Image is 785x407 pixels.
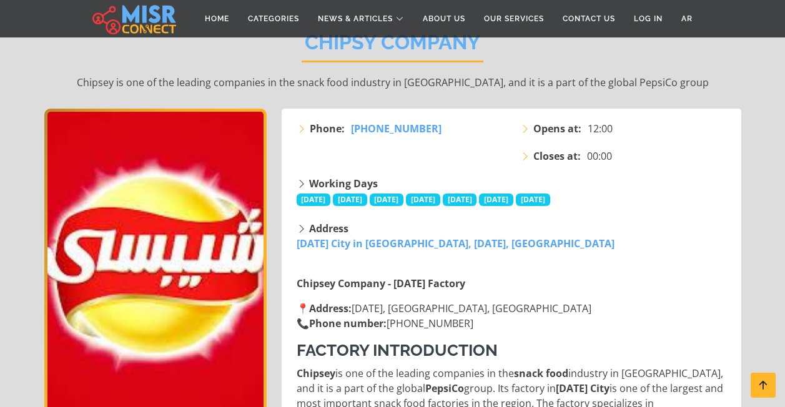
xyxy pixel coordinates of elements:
p: 📍 [DATE], [GEOGRAPHIC_DATA], [GEOGRAPHIC_DATA] 📞 [PHONE_NUMBER] [297,301,729,331]
strong: PepsiCo [425,381,464,395]
span: 00:00 [587,149,612,164]
strong: Chipsey [297,366,335,380]
span: [DATE] [479,194,513,206]
a: Our Services [475,7,553,31]
a: Log in [625,7,672,31]
strong: [DATE] City [556,381,610,395]
span: [DATE] [516,194,550,206]
h2: Chipsy Company [302,31,483,62]
a: [DATE] City in [GEOGRAPHIC_DATA], [DATE], [GEOGRAPHIC_DATA] [297,237,615,250]
a: Home [195,7,239,31]
a: AR [672,7,702,31]
span: News & Articles [318,13,393,24]
strong: Chipsey Company - [DATE] Factory [297,277,465,290]
a: [PHONE_NUMBER] [351,121,442,136]
span: [DATE] [406,194,440,206]
img: main.misr_connect [92,3,176,34]
a: News & Articles [309,7,413,31]
a: Categories [239,7,309,31]
strong: Factory Introduction [297,341,498,360]
strong: Address: [309,302,352,315]
span: [DATE] [443,194,477,206]
strong: Phone: [310,121,345,136]
strong: Opens at: [533,121,581,136]
p: Chipsey is one of the leading companies in the snack food industry in [GEOGRAPHIC_DATA], and it i... [44,75,741,90]
strong: Phone number: [309,316,387,330]
strong: Closes at: [533,149,581,164]
strong: snack food [514,366,568,380]
span: [PHONE_NUMBER] [351,122,442,135]
strong: Working Days [309,177,378,190]
span: [DATE] [333,194,367,206]
a: About Us [413,7,475,31]
span: 12:00 [588,121,613,136]
span: [DATE] [297,194,331,206]
strong: Address [309,222,348,235]
a: Contact Us [553,7,625,31]
span: [DATE] [370,194,404,206]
